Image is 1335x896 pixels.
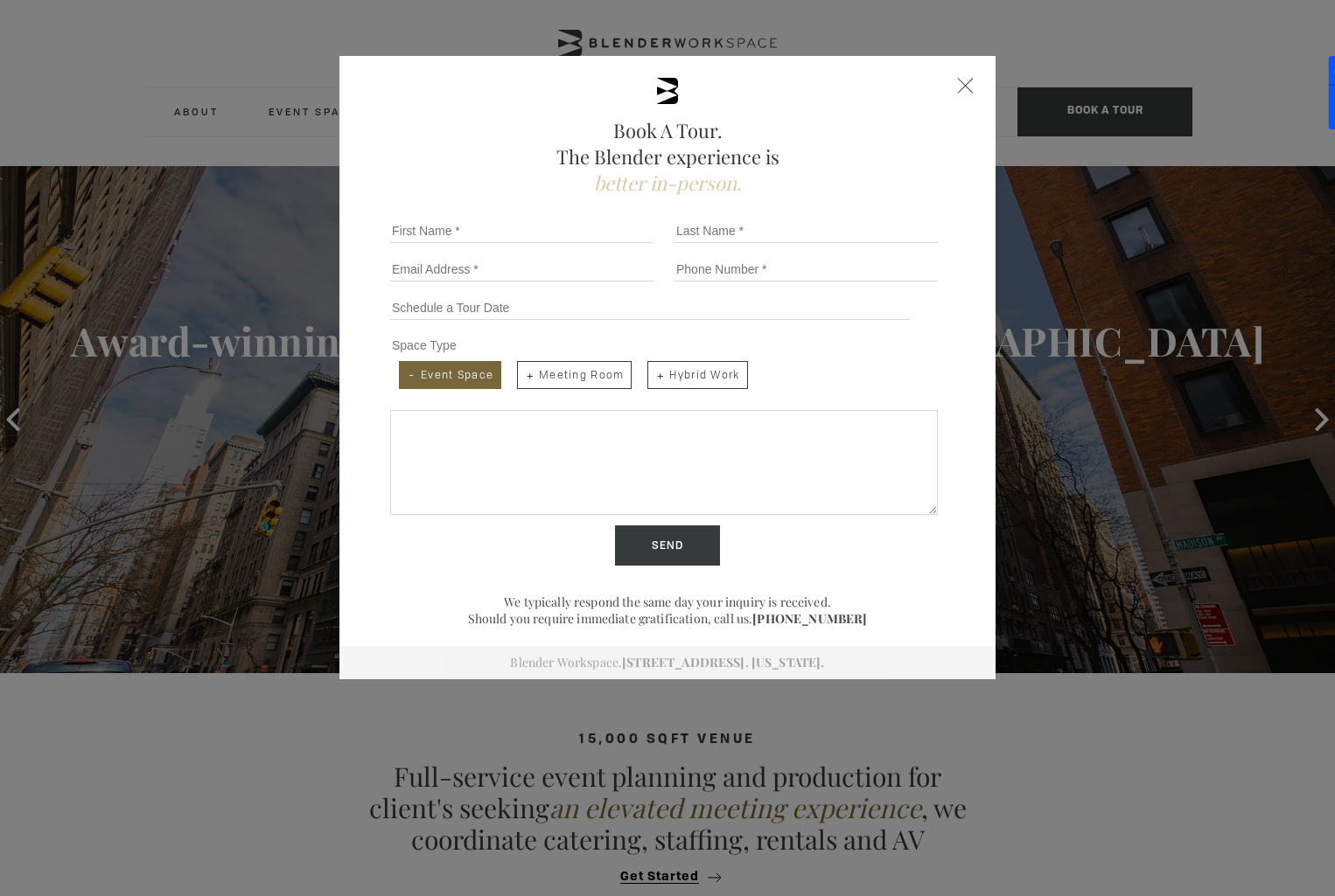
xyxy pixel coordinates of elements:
span: Meeting Room [517,361,632,389]
h2: Book A Tour. The Blender experience is [383,117,952,196]
span: better in-person. [594,170,742,196]
input: First Name * [390,219,654,243]
p: We typically respond the same day your inquiry is received. [383,594,952,610]
span: Event Space [399,361,501,389]
a: [STREET_ADDRESS]. [US_STATE]. [622,654,824,670]
div: Close form [958,78,974,94]
iframe: Chat Widget [1020,672,1335,896]
p: Should you require immediate gratification, call us. [383,610,952,627]
input: Schedule a Tour Date [390,295,911,320]
input: Last Name * [674,219,938,243]
a: [PHONE_NUMBER] [752,610,867,627]
input: Email Address * [390,257,654,281]
input: Send [615,525,720,566]
span: Hybrid Work [647,361,747,389]
div: Blender Workspace. [339,646,996,679]
span: Space Type [392,338,457,352]
input: Phone Number * [674,257,938,281]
